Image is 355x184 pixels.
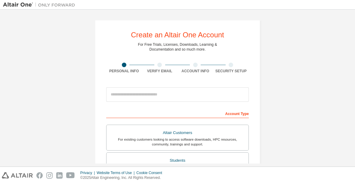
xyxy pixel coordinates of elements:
[142,69,178,73] div: Verify Email
[136,170,165,175] div: Cookie Consent
[131,31,224,39] div: Create an Altair One Account
[80,170,97,175] div: Privacy
[56,172,63,179] img: linkedin.svg
[177,69,213,73] div: Account Info
[110,156,245,165] div: Students
[66,172,75,179] img: youtube.svg
[110,137,245,147] div: For existing customers looking to access software downloads, HPC resources, community, trainings ...
[106,69,142,73] div: Personal Info
[213,69,249,73] div: Security Setup
[106,108,249,118] div: Account Type
[138,42,217,52] div: For Free Trials, Licenses, Downloads, Learning & Documentation and so much more.
[110,129,245,137] div: Altair Customers
[3,2,78,8] img: Altair One
[36,172,43,179] img: facebook.svg
[2,172,33,179] img: altair_logo.svg
[46,172,53,179] img: instagram.svg
[97,170,136,175] div: Website Terms of Use
[80,175,166,180] p: © 2025 Altair Engineering, Inc. All Rights Reserved.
